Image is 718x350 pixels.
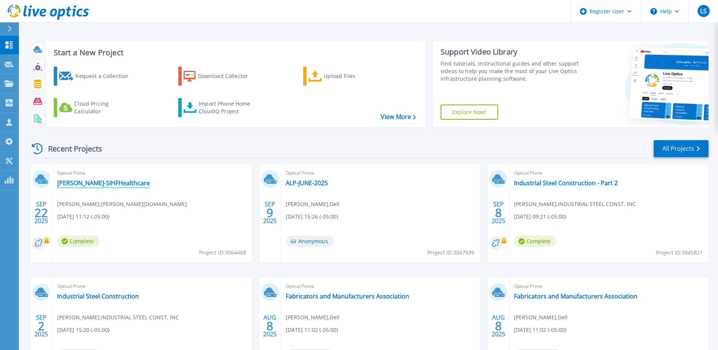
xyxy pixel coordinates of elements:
a: ALP-JUNE-2025 [286,179,328,187]
span: Complete [514,236,556,247]
span: [DATE] 15:20 (-05:00) [57,326,109,334]
span: Optical Prime [514,282,704,291]
div: SEP 2025 [263,199,277,227]
span: Optical Prime [57,169,247,177]
span: 8 [495,209,502,216]
a: Upload Files [303,67,388,86]
span: [PERSON_NAME] , [PERSON_NAME][DOMAIN_NAME] [57,200,187,208]
div: AUG 2025 [263,312,277,340]
span: [PERSON_NAME] , Dell [286,200,340,208]
div: SEP 2025 [491,199,506,227]
div: Find tutorials, instructional guides and other support videos to help you make the most of your L... [441,60,581,83]
span: Complete [57,236,100,247]
span: Project ID: 3064468 [199,248,246,257]
span: Optical Prime [57,282,247,291]
a: All Projects [654,140,709,157]
div: Request a Collection [75,69,136,84]
div: Import Phone Home CloudIQ Project [199,100,258,115]
a: Download Collector [178,67,263,86]
div: Download Collector [198,69,259,84]
div: Recent Projects [29,139,112,158]
div: Upload Files [324,69,384,84]
span: [DATE] 15:26 (-05:00) [286,212,338,221]
div: SEP 2025 [34,199,48,227]
a: Industrial Steel Construction - Part 2 [514,179,618,187]
span: [DATE] 11:02 (-05:00) [286,326,338,334]
span: 2 [38,323,45,329]
a: Fabricators and Manufacturers Association [286,292,409,300]
a: [PERSON_NAME]-SIHFHealthcare [57,179,150,187]
span: 9 [266,209,273,216]
span: [PERSON_NAME] , Dell [286,313,340,322]
span: 8 [266,323,273,329]
span: [DATE] 09:21 (-05:00) [514,212,566,221]
h3: Start a New Project [54,48,416,57]
a: Explore Now! [441,105,498,120]
span: Project ID: 3045821 [656,248,703,257]
div: SEP 2025 [34,312,48,340]
span: [DATE] 11:12 (-05:00) [57,212,109,221]
a: Cloud Pricing Calculator [54,98,138,117]
span: 8 [495,323,502,329]
span: 22 [34,209,48,216]
a: Fabricators and Manufacturers Association [514,292,637,300]
span: Anonymous [286,236,334,247]
div: Cloud Pricing Calculator [74,100,135,115]
span: [PERSON_NAME] , INDUSTRIAL STEEL CONST, INC [514,200,636,208]
span: Optical Prime [286,169,476,177]
a: View More [381,113,416,120]
div: AUG 2025 [491,312,506,340]
span: [PERSON_NAME] , Dell [514,313,568,322]
span: [PERSON_NAME] , INDUSTRIAL STEEL CONST, INC [57,313,179,322]
span: [DATE] 11:02 (-05:00) [514,326,566,334]
a: Industrial Steel Construction [57,292,139,300]
a: Request a Collection [54,67,138,86]
span: Project ID: 3047939 [427,248,474,257]
div: Support Video Library [441,47,581,57]
span: Optical Prime [286,282,476,291]
span: Optical Prime [514,169,704,177]
span: LS [700,8,707,14]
